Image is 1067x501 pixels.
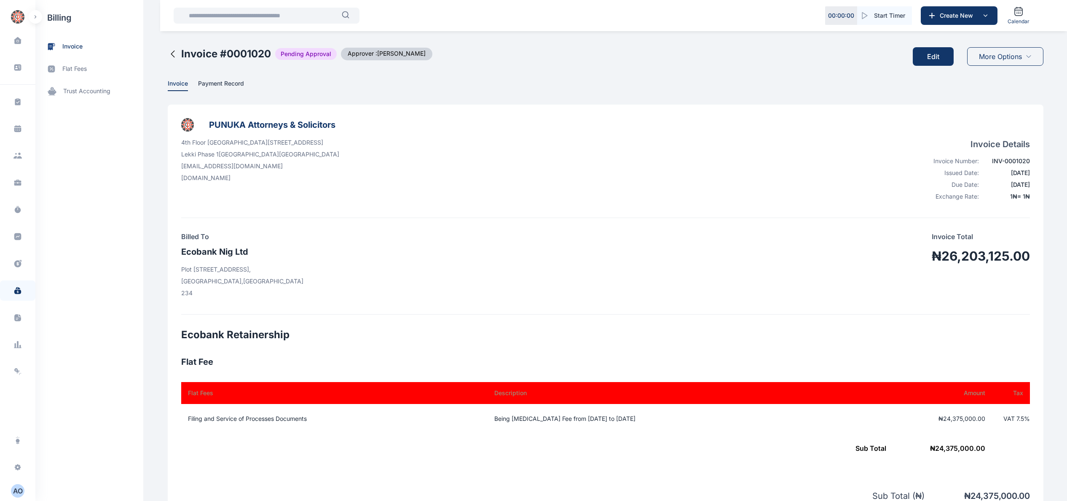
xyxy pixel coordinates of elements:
span: More Options [979,51,1022,62]
h2: Invoice # 0001020 [181,47,271,61]
span: Calendar [1008,18,1029,25]
button: Start Timer [857,6,912,25]
a: invoice [35,35,143,58]
span: Approver : [PERSON_NAME] [341,48,432,60]
td: Filing and Service of Processes Documents [181,404,484,434]
th: Description [484,382,854,404]
button: AO [5,484,30,498]
span: Start Timer [874,11,905,20]
span: Pending Approval [275,48,337,60]
h1: ₦26,203,125.00 [932,248,1030,264]
img: businessLogo [181,118,194,132]
h3: Flat Fee [181,355,1030,369]
a: Calendar [1004,3,1033,28]
p: Plot [STREET_ADDRESS], [181,265,303,274]
a: Edit [913,40,960,73]
div: INV-0001020 [984,157,1030,165]
button: Create New [921,6,997,25]
div: 1 ₦ = 1 ₦ [984,192,1030,201]
span: Sub Total [855,444,886,453]
span: Create New [936,11,980,20]
th: Amount [854,382,992,404]
td: ₦24,375,000.00 [854,404,992,434]
span: invoice [62,42,83,51]
p: [DOMAIN_NAME] [181,174,339,182]
div: Exchange Rate: [925,192,979,201]
td: Being [MEDICAL_DATA] Fee from [DATE] to [DATE] [484,404,854,434]
p: 4th Floor [GEOGRAPHIC_DATA][STREET_ADDRESS] [181,138,339,147]
th: Flat Fees [181,382,484,404]
p: Invoice Total [932,232,1030,242]
div: Due Date: [925,180,979,189]
button: AO [11,484,24,498]
h4: Invoice Details [925,138,1030,150]
span: Payment Record [198,80,244,89]
p: [GEOGRAPHIC_DATA] , [GEOGRAPHIC_DATA] [181,277,303,286]
div: [DATE] [984,180,1030,189]
span: trust accounting [63,87,110,96]
button: Edit [913,47,954,66]
div: Issued Date: [925,169,979,177]
h3: PUNUKA Attorneys & Solicitors [209,118,335,132]
div: Invoice Number: [925,157,979,165]
a: trust accounting [35,80,143,102]
h4: Billed To [181,232,303,242]
span: flat fees [62,65,87,73]
td: VAT 7.5 % [992,404,1030,434]
h2: Ecobank Retainership [181,328,1030,342]
td: ₦ 24,375,000.00 [181,434,992,463]
a: flat fees [35,58,143,80]
p: 00 : 00 : 00 [828,11,854,20]
th: Tax [992,382,1030,404]
p: 234 [181,289,303,297]
span: Invoice [168,80,188,89]
div: A O [11,486,24,496]
p: [EMAIL_ADDRESS][DOMAIN_NAME] [181,162,339,170]
p: Lekki Phase 1 [GEOGRAPHIC_DATA] [GEOGRAPHIC_DATA] [181,150,339,159]
div: [DATE] [984,169,1030,177]
h3: Ecobank Nig Ltd [181,245,303,259]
